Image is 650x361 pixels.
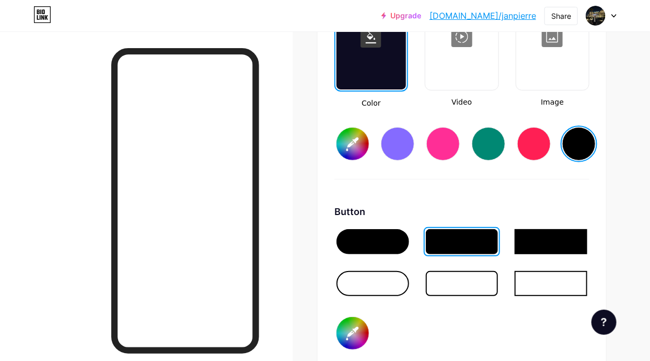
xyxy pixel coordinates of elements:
span: Color [334,98,408,109]
a: Upgrade [381,12,421,20]
img: Jan pierre [586,6,606,26]
div: Share [551,10,571,21]
span: Image [516,97,589,108]
span: Video [425,97,498,108]
a: [DOMAIN_NAME]/janpierre [430,9,536,22]
div: Button [334,205,589,219]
